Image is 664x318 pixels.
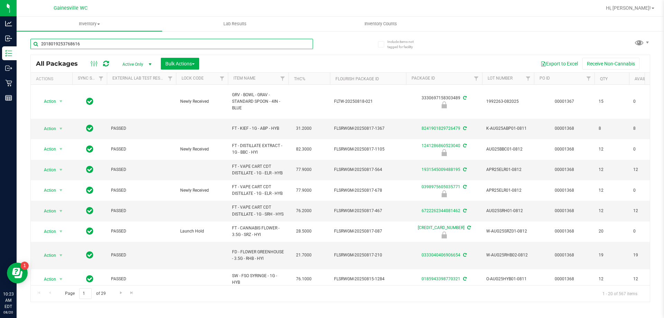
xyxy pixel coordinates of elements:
[405,149,483,156] div: Newly Received
[555,99,574,104] a: 00001367
[599,98,625,105] span: 15
[599,125,625,132] span: 8
[293,250,315,260] span: 21.7000
[600,76,608,81] a: Qty
[57,274,65,284] span: select
[422,208,460,213] a: 6722262344081462
[86,97,93,106] span: In Sync
[555,188,574,193] a: 00001368
[555,276,574,281] a: 00001368
[536,58,582,70] button: Export to Excel
[165,73,176,84] a: Filter
[555,229,574,234] a: 00001368
[599,208,625,214] span: 12
[86,144,93,154] span: In Sync
[599,146,625,153] span: 12
[86,226,93,236] span: In Sync
[78,76,104,81] a: Sync Status
[57,97,65,106] span: select
[334,208,402,214] span: FLSRWGM-20250817-467
[232,273,284,286] span: SW - FSO SYRINGE - 1G - HYB
[462,253,467,257] span: Sync from Compliance System
[308,17,453,31] a: Inventory Counts
[38,227,56,236] span: Action
[334,276,402,282] span: FLSRWGM-20250815-1284
[232,225,284,238] span: FT - CANNABIS FLOWER - 3.5G - SRZ - HYI
[5,80,12,87] inline-svg: Retail
[462,167,467,172] span: Sync from Compliance System
[555,253,574,257] a: 00001368
[116,288,126,298] a: Go to the next page
[180,98,224,105] span: Newly Received
[232,125,284,132] span: FT - KIEF - 1G - ABP - HYB
[334,125,402,132] span: FLSRWGM-20250817-1367
[214,21,256,27] span: Lab Results
[633,125,660,132] span: 8
[162,17,308,31] a: Lab Results
[582,58,639,70] button: Receive Non-Cannabis
[462,208,467,213] span: Sync from Compliance System
[597,288,643,299] span: 1 - 20 of 567 items
[127,288,137,298] a: Go to the last page
[462,184,467,189] span: Sync from Compliance System
[111,187,172,194] span: PASSED
[633,187,660,194] span: 0
[38,251,56,260] span: Action
[20,262,29,270] iframe: Resource center unread badge
[86,274,93,284] span: In Sync
[334,166,402,173] span: FLSRWGM-20250817-564
[232,249,284,262] span: FD - FLOWER GREENHOUSE - 3.5G - RHB - HYI
[86,165,93,174] span: In Sync
[355,21,406,27] span: Inventory Counts
[599,276,625,282] span: 12
[111,252,172,258] span: PASSED
[38,206,56,216] span: Action
[54,5,87,11] span: Gainesville WC
[293,206,315,216] span: 76.2000
[405,231,483,238] div: Launch Hold
[111,146,172,153] span: PASSED
[30,39,313,49] input: Search Package ID, Item Name, SKU, Lot or Part Number...
[486,276,530,282] span: O-AUG25HYB01-0811
[486,252,530,258] span: W-AUG25RHB02-0812
[486,228,530,235] span: W-AUG25SRZ01-0812
[5,20,12,27] inline-svg: Analytics
[387,39,422,49] span: Include items not tagged for facility
[293,165,315,175] span: 77.9000
[38,274,56,284] span: Action
[161,58,199,70] button: Bulk Actions
[277,73,288,84] a: Filter
[635,76,655,81] a: Available
[405,101,483,108] div: Newly Received
[112,76,167,81] a: External Lab Test Result
[462,276,467,281] span: Sync from Compliance System
[86,185,93,195] span: In Sync
[232,143,284,156] span: FT - DISTILLATE EXTRACT - 1G - BBC - HYI
[36,60,85,67] span: All Packages
[486,187,530,194] span: APR25ELR01-0812
[486,125,530,132] span: K-AUG25ABP01-0811
[3,291,13,310] p: 10:23 AM EDT
[462,96,467,100] span: Sync from Compliance System
[405,190,483,197] div: Newly Received
[422,253,460,257] a: 0333040406906654
[17,21,162,27] span: Inventory
[488,76,513,81] a: Lot Number
[335,76,379,81] a: Flourish Package ID
[334,228,402,235] span: FLSRWGM-20250817-087
[633,166,660,173] span: 12
[59,288,111,299] span: Page of 29
[599,166,625,173] span: 12
[5,65,12,72] inline-svg: Outbound
[38,97,56,106] span: Action
[412,76,435,81] a: Package ID
[555,208,574,213] a: 00001368
[293,144,315,154] span: 82.3000
[606,5,651,11] span: Hi, [PERSON_NAME]!
[38,124,56,134] span: Action
[523,73,534,84] a: Filter
[79,288,92,299] input: 1
[334,98,402,105] span: FLTW-20250818-021
[36,76,70,81] div: Actions
[57,165,65,175] span: select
